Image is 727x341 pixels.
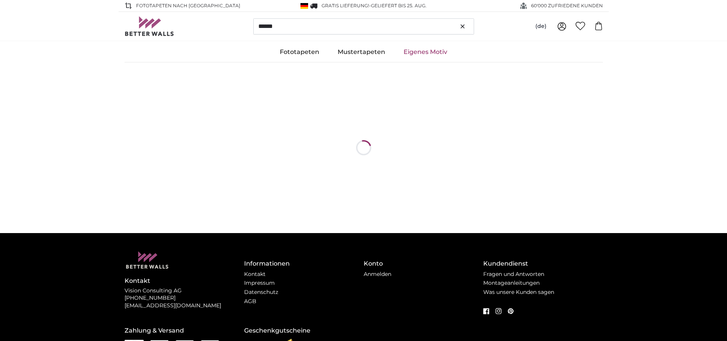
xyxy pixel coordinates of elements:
[244,259,364,268] h4: Informationen
[529,20,553,33] button: (de)
[483,259,603,268] h4: Kundendienst
[244,271,266,277] a: Kontakt
[244,279,275,286] a: Impressum
[244,289,278,295] a: Datenschutz
[125,16,174,36] img: Betterwalls
[483,271,544,277] a: Fragen und Antworten
[369,3,427,8] span: -
[271,42,328,62] a: Fototapeten
[328,42,394,62] a: Mustertapeten
[300,3,308,9] img: Deutschland
[322,3,369,8] span: GRATIS Lieferung!
[483,279,540,286] a: Montageanleitungen
[125,276,244,286] h4: Kontakt
[483,289,554,295] a: Was unsere Kunden sagen
[136,2,240,9] span: Fototapeten nach [GEOGRAPHIC_DATA]
[244,326,364,335] h4: Geschenkgutscheine
[125,326,244,335] h4: Zahlung & Versand
[125,287,244,310] p: Vision Consulting AG [PHONE_NUMBER] [EMAIL_ADDRESS][DOMAIN_NAME]
[364,271,391,277] a: Anmelden
[364,259,483,268] h4: Konto
[394,42,456,62] a: Eigenes Motiv
[244,298,256,305] a: AGB
[531,2,603,9] span: 60'000 ZUFRIEDENE KUNDEN
[371,3,427,8] span: Geliefert bis 25. Aug.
